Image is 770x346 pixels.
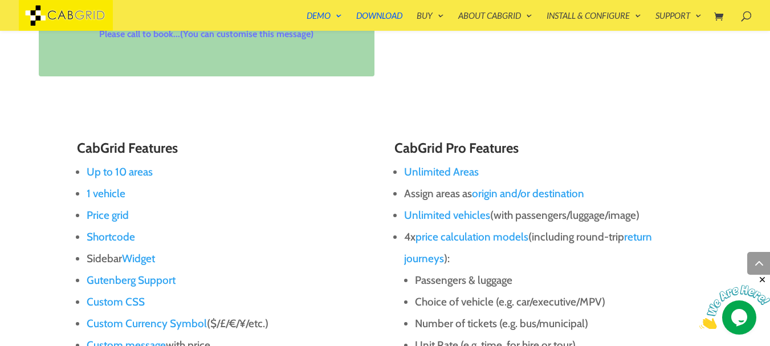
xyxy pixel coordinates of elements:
[699,275,770,329] iframe: chat widget
[87,248,376,270] li: Sidebar
[87,274,176,287] a: Gutenberg Support
[77,141,376,161] h3: CabGrid Features
[122,252,155,265] a: Widget
[394,141,693,161] h3: CabGrid Pro Features
[415,313,693,335] li: Number of tickets (e.g. bus/municipal)
[87,187,125,200] a: 1 vehicle
[19,8,113,20] a: CabGrid Taxi Plugin
[87,209,129,222] a: Price grid
[404,209,490,222] a: Unlimited vehicles
[415,291,693,313] li: Choice of vehicle (e.g. car/executive/MPV)
[415,230,528,243] a: price calculation models
[356,11,402,31] a: Download
[458,11,532,31] a: About CabGrid
[87,230,135,243] a: Shortcode
[404,165,479,178] a: Unlimited Areas
[87,317,207,330] a: Custom Currency Symbol
[87,295,145,308] a: Custom CSS
[655,11,702,31] a: Support
[64,28,350,40] p: Please call to book...(You can customise this message)
[404,183,693,205] li: Assign areas as
[547,11,641,31] a: Install & Configure
[415,270,693,291] li: Passengers & luggage
[87,165,153,178] a: Up to 10 areas
[307,11,342,31] a: Demo
[417,11,444,31] a: Buy
[472,187,584,200] a: origin and/or destination
[404,205,693,226] li: (with passengers/luggage/image)
[87,313,376,335] li: ($/£/€/¥/etc.)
